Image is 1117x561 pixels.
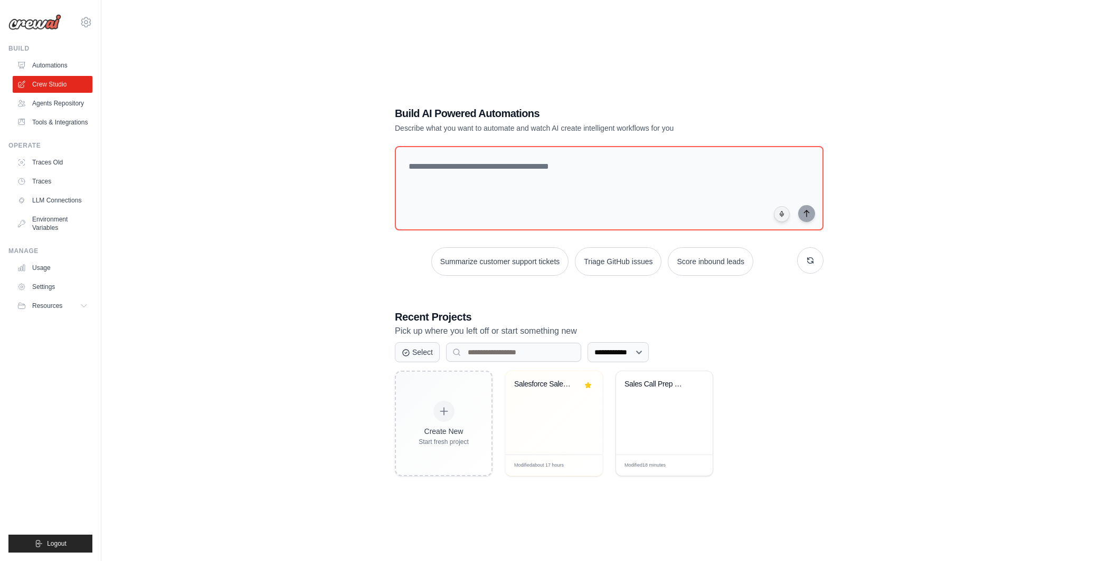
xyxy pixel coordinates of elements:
[13,173,92,190] a: Traces
[47,539,67,548] span: Logout
[13,76,92,93] a: Crew Studio
[8,44,92,53] div: Build
[431,247,569,276] button: Summarize customer support tickets
[13,192,92,209] a: LLM Connections
[13,114,92,131] a: Tools & Integrations
[578,461,586,469] span: Edit
[774,206,790,222] button: Click to speak your automation idea
[13,211,92,236] a: Environment Variables
[395,309,823,324] h3: Recent Projects
[514,462,564,469] span: Modified about 17 hours
[797,247,823,274] button: Get new suggestions
[8,535,92,553] button: Logout
[575,247,661,276] button: Triage GitHub issues
[395,106,750,121] h1: Build AI Powered Automations
[624,380,688,389] div: Sales Call Prep with Salesforce & Market Research
[32,302,62,310] span: Resources
[13,259,92,276] a: Usage
[419,426,469,437] div: Create New
[624,462,666,469] span: Modified 18 minutes
[13,297,92,314] button: Resources
[688,461,697,469] span: Edit
[668,247,753,276] button: Score inbound leads
[582,380,594,392] button: Remove from favorites
[13,154,92,171] a: Traces Old
[514,380,578,389] div: Salesforce Sales Call Preparation Assistant
[8,247,92,255] div: Manage
[395,342,440,362] button: Select
[395,123,750,133] p: Describe what you want to automate and watch AI create intelligent workflows for you
[395,324,823,338] p: Pick up where you left off or start something new
[13,57,92,74] a: Automations
[13,278,92,295] a: Settings
[419,438,469,446] div: Start fresh project
[13,95,92,112] a: Agents Repository
[8,14,61,30] img: Logo
[8,141,92,150] div: Operate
